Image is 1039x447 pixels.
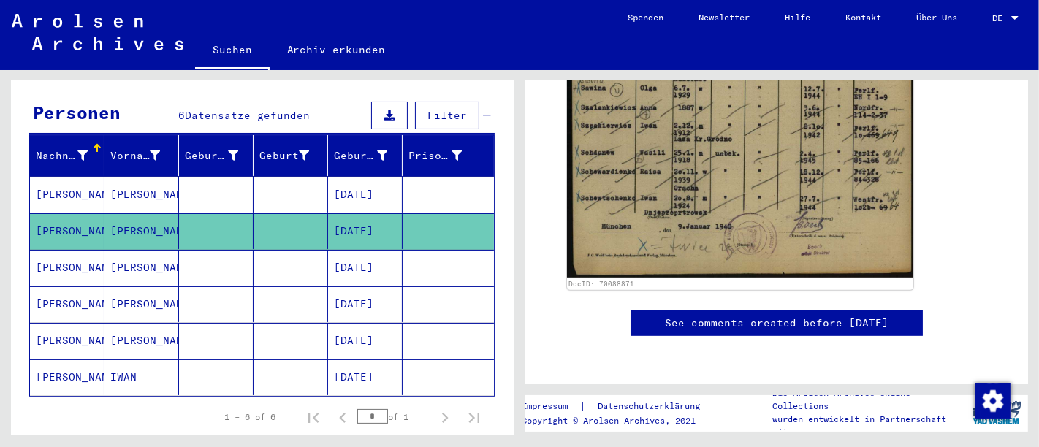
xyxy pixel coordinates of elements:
[259,148,309,164] div: Geburt‏
[522,399,579,414] a: Impressum
[328,286,403,322] mat-cell: [DATE]
[185,144,256,167] div: Geburtsname
[427,109,467,122] span: Filter
[104,359,179,395] mat-cell: IWAN
[30,213,104,249] mat-cell: [PERSON_NAME]
[568,280,634,288] a: DocID: 70088871
[975,383,1011,419] img: Zustimmung ändern
[430,402,460,432] button: Next page
[772,413,965,439] p: wurden entwickelt in Partnerschaft mit
[328,359,403,395] mat-cell: [DATE]
[30,177,104,213] mat-cell: [PERSON_NAME]
[33,99,121,126] div: Personen
[975,383,1010,418] div: Zustimmung ändern
[408,144,480,167] div: Prisoner #
[254,135,328,176] mat-header-cell: Geburt‏
[772,386,965,413] p: Die Arolsen Archives Online-Collections
[328,250,403,286] mat-cell: [DATE]
[104,250,179,286] mat-cell: [PERSON_NAME]
[36,144,106,167] div: Nachname
[665,316,888,331] a: See comments created before [DATE]
[270,32,403,67] a: Archiv erkunden
[328,323,403,359] mat-cell: [DATE]
[12,14,183,50] img: Arolsen_neg.svg
[195,32,270,70] a: Suchen
[185,109,310,122] span: Datensätze gefunden
[328,402,357,432] button: Previous page
[104,286,179,322] mat-cell: [PERSON_NAME]
[110,144,178,167] div: Vorname
[30,323,104,359] mat-cell: [PERSON_NAME]
[970,394,1024,431] img: yv_logo.png
[992,13,1008,23] span: DE
[403,135,494,176] mat-header-cell: Prisoner #
[522,414,718,427] p: Copyright © Arolsen Archives, 2021
[110,148,160,164] div: Vorname
[104,135,179,176] mat-header-cell: Vorname
[224,410,275,424] div: 1 – 6 of 6
[30,286,104,322] mat-cell: [PERSON_NAME]
[178,109,185,122] span: 6
[408,148,462,164] div: Prisoner #
[586,399,718,414] a: Datenschutzerklärung
[104,323,179,359] mat-cell: [PERSON_NAME]
[460,402,489,432] button: Last page
[328,177,403,213] mat-cell: [DATE]
[334,144,406,167] div: Geburtsdatum
[357,410,430,424] div: of 1
[259,144,327,167] div: Geburt‏
[179,135,254,176] mat-header-cell: Geburtsname
[328,135,403,176] mat-header-cell: Geburtsdatum
[334,148,387,164] div: Geburtsdatum
[415,102,479,129] button: Filter
[36,148,88,164] div: Nachname
[104,177,179,213] mat-cell: [PERSON_NAME]
[104,213,179,249] mat-cell: [PERSON_NAME]
[328,213,403,249] mat-cell: [DATE]
[30,135,104,176] mat-header-cell: Nachname
[185,148,238,164] div: Geburtsname
[299,402,328,432] button: First page
[522,399,718,414] div: |
[30,250,104,286] mat-cell: [PERSON_NAME]
[30,359,104,395] mat-cell: [PERSON_NAME]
